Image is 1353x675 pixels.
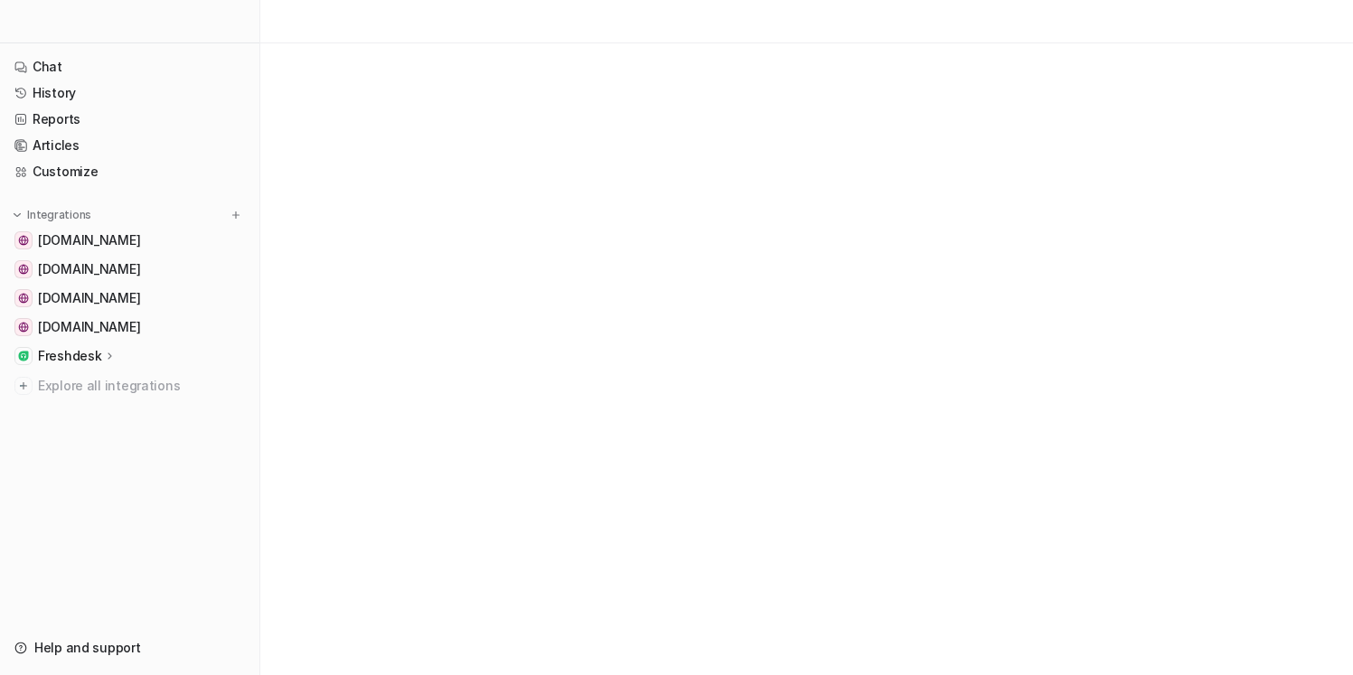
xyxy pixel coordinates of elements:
[38,289,140,307] span: [DOMAIN_NAME]
[11,209,23,221] img: expand menu
[230,209,242,221] img: menu_add.svg
[38,231,140,249] span: [DOMAIN_NAME]
[7,206,97,224] button: Integrations
[7,107,252,132] a: Reports
[7,159,252,184] a: Customize
[27,208,91,222] p: Integrations
[38,260,140,278] span: [DOMAIN_NAME]
[14,377,33,395] img: explore all integrations
[7,257,252,282] a: www.freshworks.com[DOMAIN_NAME]
[18,264,29,275] img: www.freshworks.com
[7,80,252,106] a: History
[7,635,252,661] a: Help and support
[18,322,29,333] img: learn.naati.com.au
[7,373,252,398] a: Explore all integrations
[38,318,140,336] span: [DOMAIN_NAME]
[18,235,29,246] img: www.naati.com.au
[7,54,252,80] a: Chat
[7,228,252,253] a: www.naati.com.au[DOMAIN_NAME]
[7,286,252,311] a: my.naati.com.au[DOMAIN_NAME]
[38,347,101,365] p: Freshdesk
[18,351,29,361] img: Freshdesk
[7,133,252,158] a: Articles
[18,293,29,304] img: my.naati.com.au
[7,314,252,340] a: learn.naati.com.au[DOMAIN_NAME]
[38,371,245,400] span: Explore all integrations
